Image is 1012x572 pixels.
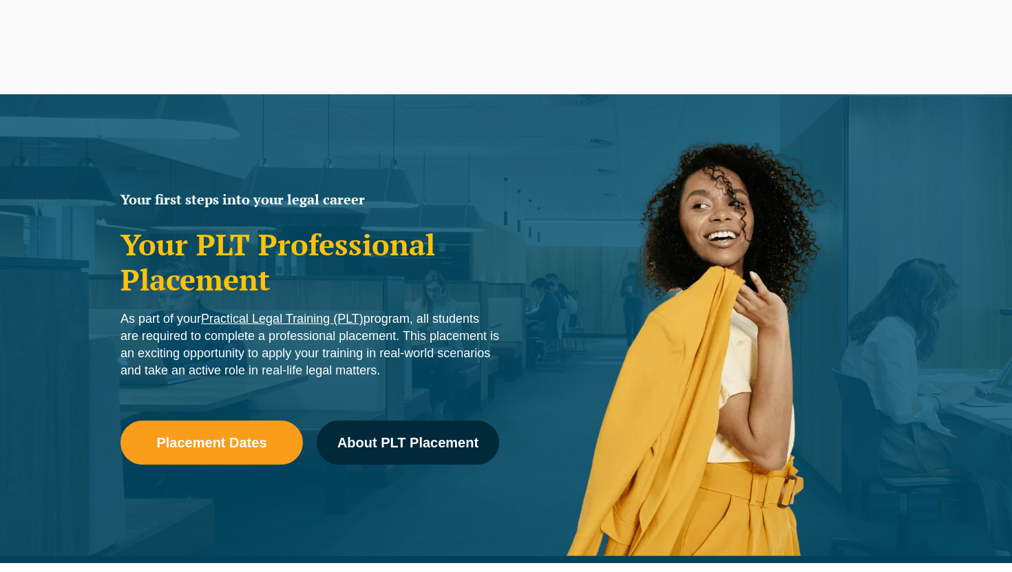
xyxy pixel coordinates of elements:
a: About PLT Placement [317,421,499,465]
span: About PLT Placement [337,436,478,449]
span: As part of your program, all students are required to complete a professional placement. This pla... [120,312,499,377]
span: Placement Dates [156,436,266,449]
a: Placement Dates [120,421,303,465]
h1: Your PLT Professional Placement [120,227,499,297]
h2: Your first steps into your legal career [120,193,499,206]
a: Practical Legal Training (PLT) [201,312,363,326]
